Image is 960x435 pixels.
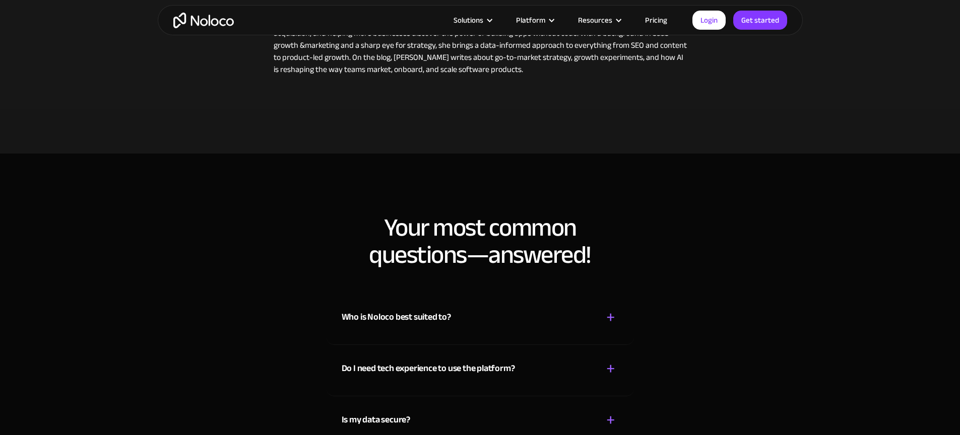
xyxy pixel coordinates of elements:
[606,411,615,429] div: +
[516,14,545,27] div: Platform
[441,14,503,27] div: Solutions
[342,310,451,325] div: Who is Noloco best suited to?
[168,214,793,268] h2: Your most common questions—answered!
[173,13,234,28] a: home
[733,11,787,30] a: Get started
[503,14,565,27] div: Platform
[342,412,410,427] div: Is my data secure?
[606,309,615,326] div: +
[565,14,632,27] div: Resources
[578,14,612,27] div: Resources
[758,359,960,430] iframe: Intercom notifications message
[692,11,726,30] a: Login
[632,14,680,27] a: Pricing
[606,360,615,378] div: +
[454,14,483,27] div: Solutions
[274,15,687,76] p: [PERSON_NAME] leads Growth at [GEOGRAPHIC_DATA], where she’s focused on scaling marketing, drivin...
[342,361,515,376] div: Do I need tech experience to use the platform?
